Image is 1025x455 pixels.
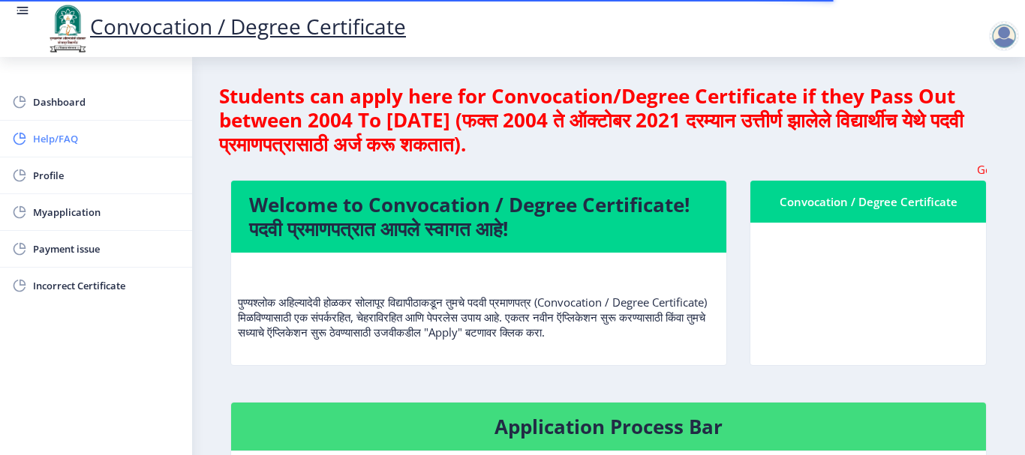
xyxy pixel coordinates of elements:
h4: Students can apply here for Convocation/Degree Certificate if they Pass Out between 2004 To [DATE... [219,84,998,156]
h4: Welcome to Convocation / Degree Certificate! पदवी प्रमाणपत्रात आपले स्वागत आहे! [249,193,708,241]
a: Convocation / Degree Certificate [45,12,406,40]
img: logo [45,3,90,54]
span: Incorrect Certificate [33,277,180,295]
span: Help/FAQ [33,130,180,148]
div: Convocation / Degree Certificate [768,193,968,211]
span: Dashboard [33,93,180,111]
marquee: Go In My Application Tab and check the status of Errata [230,162,987,177]
span: Payment issue [33,240,180,258]
span: Myapplication [33,203,180,221]
span: Profile [33,166,180,184]
p: पुण्यश्लोक अहिल्यादेवी होळकर सोलापूर विद्यापीठाकडून तुमचे पदवी प्रमाणपत्र (Convocation / Degree C... [238,265,720,340]
h4: Application Process Bar [249,415,968,439]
